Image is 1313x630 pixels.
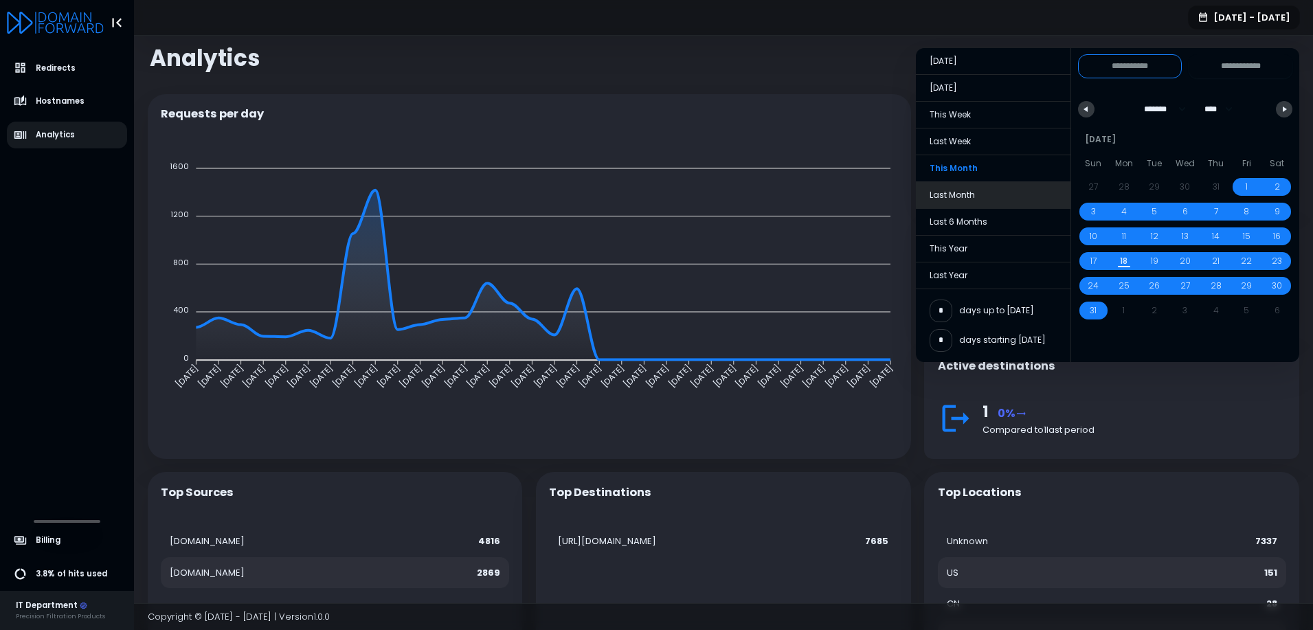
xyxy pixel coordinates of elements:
span: days up to [DATE] [959,304,1034,317]
button: 1 [1231,175,1262,199]
tspan: [DATE] [442,361,469,389]
button: 17 [1078,249,1109,273]
span: Last 6 Months [916,209,1070,235]
button: 13 [1170,224,1201,249]
span: 27 [1180,273,1190,298]
a: Redirects [7,55,128,82]
button: Last 6 Months [916,209,1070,236]
button: This Week [916,102,1070,128]
tspan: [DATE] [487,361,515,389]
button: [DATE] - [DATE] [1188,5,1300,30]
tspan: [DATE] [733,361,761,389]
tspan: [DATE] [666,361,693,389]
strong: 4816 [478,535,500,548]
button: 20 [1170,249,1201,273]
button: 18 [1109,249,1140,273]
button: 29 [1231,273,1262,298]
span: 3.8% of hits used [36,568,107,580]
tspan: [DATE] [173,361,201,389]
button: Last Week [916,128,1070,155]
h4: Active destinations [938,359,1055,373]
tspan: [DATE] [352,361,380,389]
span: 16 [1273,224,1281,249]
span: Tue [1139,153,1170,175]
td: [DOMAIN_NAME] [161,526,402,557]
button: 19 [1139,249,1170,273]
span: Last Month [916,182,1070,208]
span: [DATE] [916,75,1070,101]
tspan: [DATE] [554,361,581,389]
tspan: 1200 [170,209,189,220]
span: Thu [1200,153,1231,175]
tspan: [DATE] [621,361,649,389]
button: Last Month [916,182,1070,209]
span: 31 [1090,298,1097,323]
tspan: [DATE] [599,361,627,389]
span: 14 [1212,224,1220,249]
div: [DATE] [1078,126,1292,153]
span: Fri [1231,153,1262,175]
button: 2 [1261,175,1292,199]
div: IT Department [16,600,105,612]
td: [DOMAIN_NAME] [161,557,402,589]
span: 6 [1182,199,1188,224]
strong: 7685 [865,535,888,548]
div: Compared to 1 last period [983,423,1286,437]
div: Precision Filtration Products [16,611,105,621]
span: 30 [1272,273,1282,298]
button: 12 [1139,224,1170,249]
span: Wed [1170,153,1201,175]
span: 12 [1151,224,1158,249]
tspan: [DATE] [644,361,671,389]
span: This Year [916,236,1070,262]
tspan: [DATE] [688,361,716,389]
span: 20 [1180,249,1191,273]
button: 3 [1078,199,1109,224]
button: 21 [1200,249,1231,273]
button: 24 [1078,273,1109,298]
button: 27 [1170,273,1201,298]
tspan: 400 [173,304,189,315]
button: 4 [1109,199,1140,224]
tspan: [DATE] [375,361,403,389]
tspan: [DATE] [509,361,537,389]
button: 25 [1109,273,1140,298]
button: [DATE] [916,75,1070,102]
span: 19 [1151,249,1158,273]
button: 30 [1261,273,1292,298]
h5: Top Sources [161,486,234,499]
tspan: [DATE] [308,361,335,389]
tspan: 0 [183,352,189,363]
button: 31 [1078,298,1109,323]
strong: 28 [1266,597,1277,610]
span: 23 [1272,249,1282,273]
button: 26 [1139,273,1170,298]
span: 10 [1090,224,1097,249]
tspan: 800 [173,256,189,267]
span: 21 [1212,249,1220,273]
span: This Week [916,102,1070,128]
span: 25 [1119,273,1130,298]
span: Sat [1261,153,1292,175]
tspan: [DATE] [868,361,895,389]
span: 3 [1091,199,1096,224]
button: This Month [916,155,1070,182]
span: 29 [1241,273,1252,298]
button: 9 [1261,199,1292,224]
tspan: [DATE] [756,361,783,389]
button: 8 [1231,199,1262,224]
strong: 7337 [1255,535,1277,548]
button: 7 [1200,199,1231,224]
h5: Top Locations [938,486,1022,499]
button: Last Year [916,262,1070,289]
button: 10 [1078,224,1109,249]
span: 1 [1246,175,1248,199]
span: Sun [1078,153,1109,175]
button: 5 [1139,199,1170,224]
button: 16 [1261,224,1292,249]
span: 22 [1241,249,1252,273]
span: Redirects [36,63,76,74]
span: 4 [1121,199,1127,224]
